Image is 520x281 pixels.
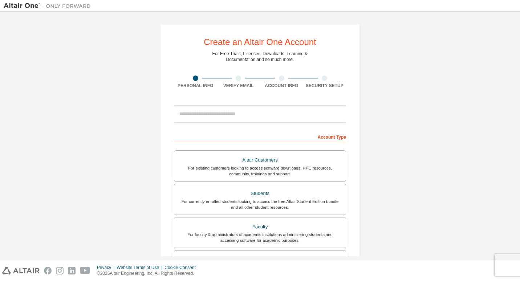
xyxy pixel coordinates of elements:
img: instagram.svg [56,267,64,274]
p: © 2025 Altair Engineering, Inc. All Rights Reserved. [97,270,200,277]
div: For Free Trials, Licenses, Downloads, Learning & Documentation and so much more. [212,51,308,62]
div: Personal Info [174,83,217,89]
div: For faculty & administrators of academic institutions administering students and accessing softwa... [179,232,341,243]
div: Account Type [174,131,346,142]
img: youtube.svg [80,267,90,274]
img: linkedin.svg [68,267,76,274]
div: Altair Customers [179,155,341,165]
div: Faculty [179,222,341,232]
div: Create an Altair One Account [204,38,316,46]
div: Everyone else [179,255,341,265]
div: Cookie Consent [164,265,200,270]
div: Privacy [97,265,117,270]
img: Altair One [4,2,94,9]
div: For currently enrolled students looking to access the free Altair Student Edition bundle and all ... [179,199,341,210]
div: Students [179,188,341,199]
img: facebook.svg [44,267,52,274]
img: altair_logo.svg [2,267,40,274]
div: Security Setup [303,83,346,89]
div: Account Info [260,83,303,89]
div: Verify Email [217,83,260,89]
div: Website Terms of Use [117,265,164,270]
div: For existing customers looking to access software downloads, HPC resources, community, trainings ... [179,165,341,177]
